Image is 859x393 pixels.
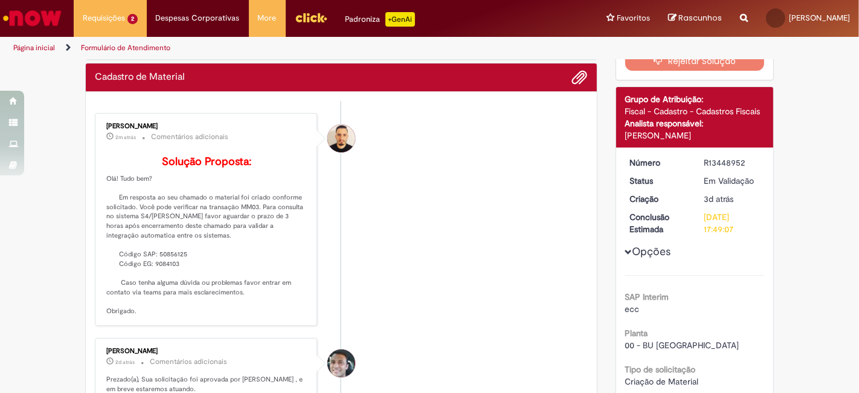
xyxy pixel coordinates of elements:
[127,14,138,24] span: 2
[346,12,415,27] div: Padroniza
[83,12,125,24] span: Requisições
[9,37,564,59] ul: Trilhas de página
[572,70,588,85] button: Adicionar anexos
[295,8,327,27] img: click_logo_yellow_360x200.png
[625,291,669,302] b: SAP Interim
[678,12,722,24] span: Rascunhos
[115,134,136,141] time: 28/08/2025 15:19:21
[625,105,765,117] div: Fiscal - Cadastro - Cadastros Fiscais
[106,348,307,355] div: [PERSON_NAME]
[13,43,55,53] a: Página inicial
[115,134,136,141] span: 2m atrás
[95,72,185,83] h2: Cadastro de Material Histórico de tíquete
[621,193,695,205] dt: Criação
[327,125,355,152] div: Arnaldo Jose Vieira De Melo
[625,364,696,375] b: Tipo de solicitação
[115,359,135,366] time: 26/08/2025 15:49:07
[704,157,760,169] div: R13448952
[704,193,733,204] span: 3d atrás
[704,211,760,235] div: [DATE] 17:49:07
[625,340,739,351] span: 00 - BU [GEOGRAPHIC_DATA]
[258,12,277,24] span: More
[625,129,765,141] div: [PERSON_NAME]
[625,328,648,339] b: Planta
[621,175,695,187] dt: Status
[327,349,355,377] div: Vaner Gaspar Da Silva
[106,156,307,316] p: Olá! Tudo bem? Em resposta ao seu chamado o material foi criado conforme solicitado. Você pode ve...
[150,357,227,367] small: Comentários adicionais
[1,6,63,30] img: ServiceNow
[162,155,251,169] b: Solução Proposta:
[668,13,722,24] a: Rascunhos
[625,304,640,314] span: ecc
[621,211,695,235] dt: Conclusão Estimada
[704,175,760,187] div: Em Validação
[704,193,733,204] time: 26/08/2025 15:10:20
[625,51,765,71] button: Rejeitar Solução
[115,359,135,366] span: 2d atrás
[385,12,415,27] p: +GenAi
[789,13,850,23] span: [PERSON_NAME]
[625,117,765,129] div: Analista responsável:
[704,193,760,205] div: 26/08/2025 15:10:20
[81,43,170,53] a: Formulário de Atendimento
[625,376,699,387] span: Criação de Material
[151,132,228,142] small: Comentários adicionais
[625,93,765,105] div: Grupo de Atribuição:
[617,12,650,24] span: Favoritos
[106,123,307,130] div: [PERSON_NAME]
[621,157,695,169] dt: Número
[156,12,240,24] span: Despesas Corporativas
